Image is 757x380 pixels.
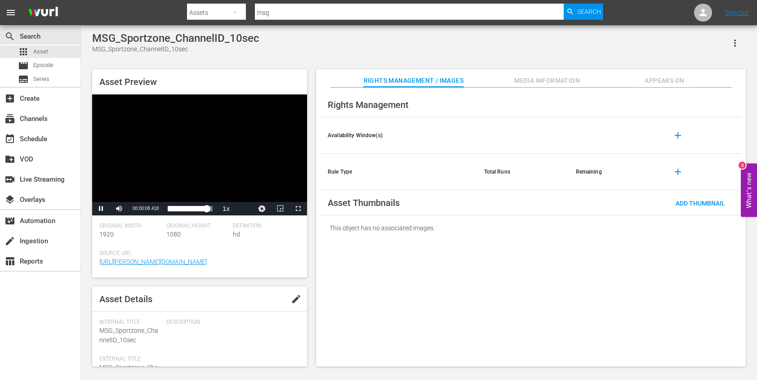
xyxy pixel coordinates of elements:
button: Picture-in-Picture [271,202,289,215]
span: Episode [33,61,53,70]
span: Series [18,74,29,85]
span: Live Streaming [4,174,15,185]
span: VOD [4,154,15,165]
button: Add Thumbnail [668,195,732,211]
div: This object has no associated images. [321,215,741,241]
span: Original Height [166,223,229,230]
span: Definition [233,223,295,230]
th: Availability Window(s) [321,117,477,154]
span: Asset Preview [99,76,157,87]
span: menu [5,7,16,18]
img: ans4CAIJ8jUAAAAAAAAAAAAAAAAAAAAAAAAgQb4GAAAAAAAAAAAAAAAAAAAAAAAAJMjXAAAAAAAAAAAAAAAAAAAAAAAAgAT5G... [22,2,65,23]
button: Search [564,4,603,20]
th: Rule Type [321,154,477,190]
span: Reports [4,256,15,267]
span: add [672,130,683,141]
span: Rights Management [328,99,409,110]
span: Source Url [99,250,295,257]
th: Remaining [569,154,660,190]
button: Jump To Time [253,202,271,215]
span: movie [18,60,29,71]
span: Ingestion [4,236,15,246]
span: 00:00:08.418 [133,206,159,211]
button: edit [285,288,307,310]
span: Add Thumbnail [668,200,732,207]
button: Mute [110,202,128,215]
button: Pause [92,202,110,215]
div: MSG_Sportzone_ChannelID_10sec [92,45,259,54]
span: Create [4,93,15,104]
span: Rights Management / Images [364,75,463,86]
span: Original Width [99,223,162,230]
span: Channels [4,113,15,124]
span: Schedule [4,134,15,144]
div: Video Player [92,94,307,215]
span: Search [4,31,15,42]
div: MSG_Sportzone_ChannelID_10sec [92,32,259,45]
button: add [667,125,689,146]
span: Series [33,75,49,84]
span: Automation [4,215,15,226]
span: 1080 [166,231,181,238]
div: 3 [739,161,746,169]
span: MSG_Sportzone_ChannelID_10sec [99,327,158,344]
span: add [672,166,683,177]
span: Media Information [513,75,581,86]
span: Asset Details [99,294,152,304]
span: Internal Title: [99,319,162,326]
button: Fullscreen [289,202,307,215]
div: Progress Bar [168,206,213,211]
th: Total Runs [477,154,569,190]
button: add [667,161,689,183]
span: Asset Thumbnails [328,197,400,208]
span: Appears On [631,75,698,86]
button: Open Feedback Widget [741,163,757,217]
span: Asset [18,46,29,57]
span: External Title: [99,356,162,363]
span: Overlays [4,194,15,205]
span: Description: [166,319,295,326]
a: [URL][PERSON_NAME][DOMAIN_NAME] [99,258,207,265]
a: Sign Out [725,9,748,16]
span: Search [577,4,601,20]
span: Asset [33,47,48,56]
span: hd [233,231,240,238]
span: edit [291,294,302,304]
span: 1920 [99,231,114,238]
button: Playback Rate [217,202,235,215]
